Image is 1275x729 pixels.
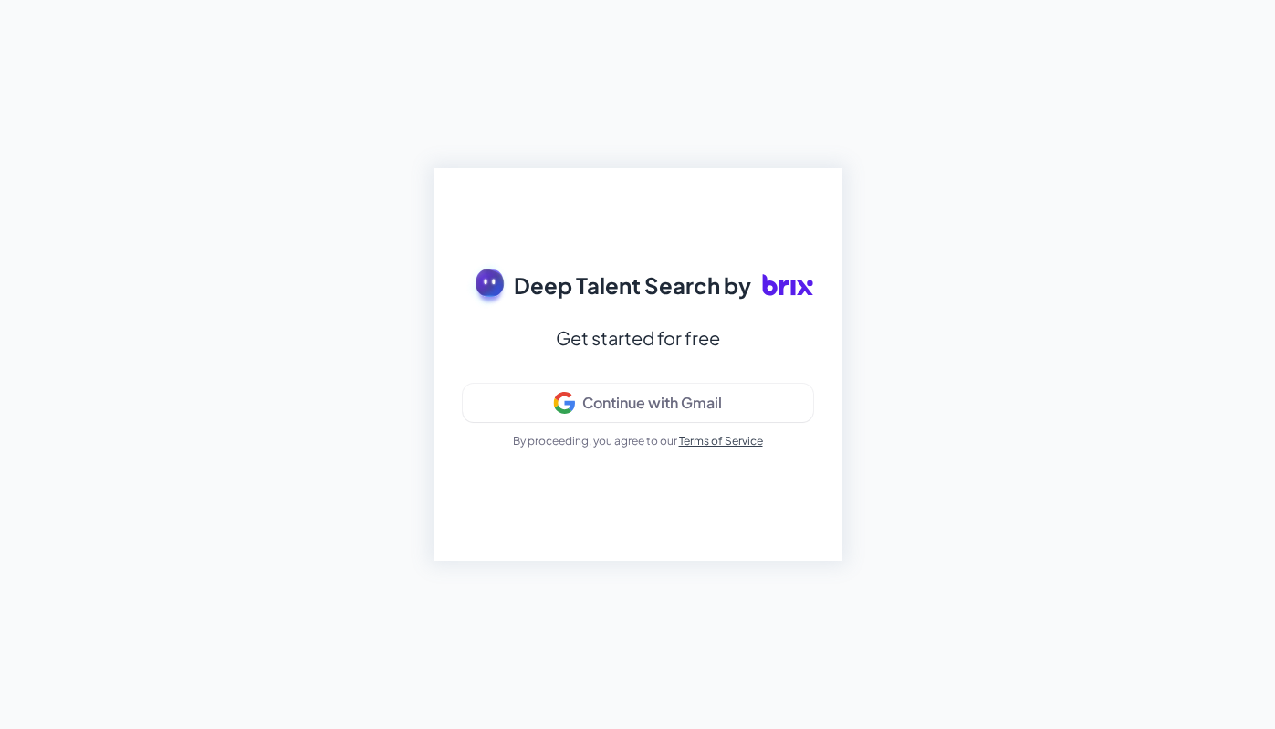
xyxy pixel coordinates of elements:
p: By proceeding, you agree to our [513,433,763,449]
div: Continue with Gmail [582,394,722,412]
div: Get started for free [556,322,720,354]
span: Deep Talent Search by [514,269,751,301]
a: Terms of Service [679,434,763,448]
button: Continue with Gmail [463,384,813,422]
